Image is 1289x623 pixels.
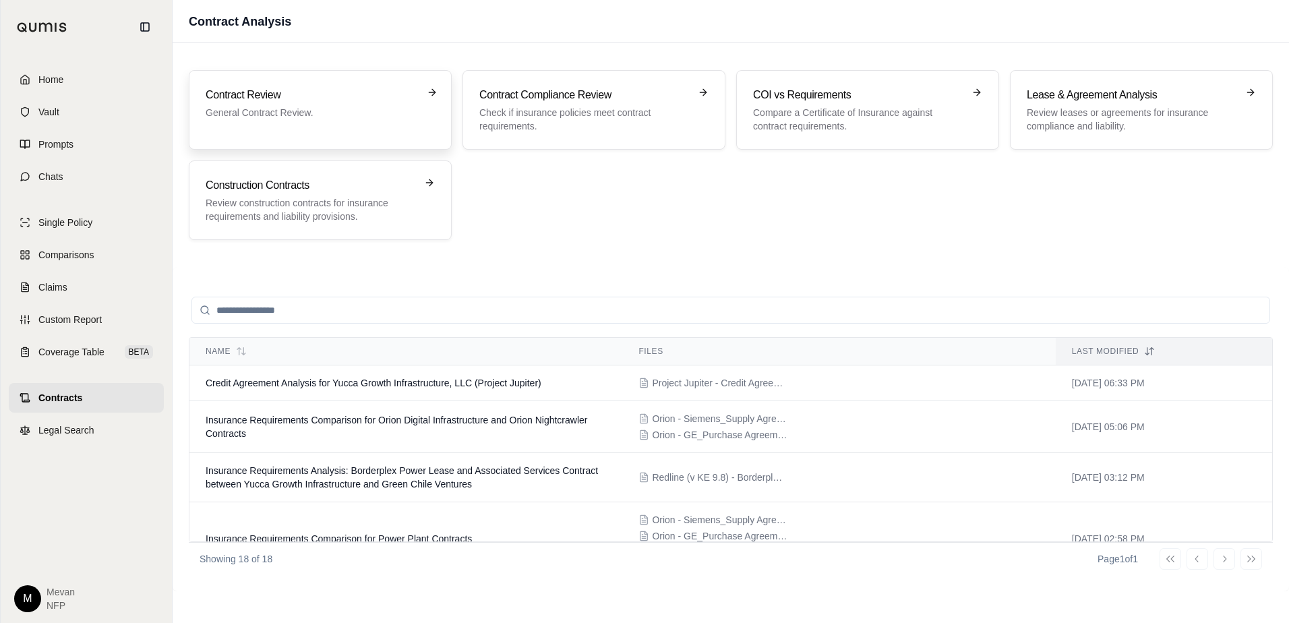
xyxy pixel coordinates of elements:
span: Home [38,73,63,86]
span: BETA [125,345,153,359]
span: Custom Report [38,313,102,326]
h3: Lease & Agreement Analysis [1027,87,1237,103]
p: Compare a Certificate of Insurance against contract requirements. [753,106,963,133]
span: Orion - GE_Purchase Agreement [Executed].pdf [652,529,787,543]
a: Single Policy [9,208,164,237]
p: Check if insurance policies meet contract requirements. [479,106,690,133]
h3: Construction Contracts [206,177,416,194]
h3: Contract Review [206,87,416,103]
td: [DATE] 05:06 PM [1056,401,1272,453]
span: Vault [38,105,59,119]
td: [DATE] 06:33 PM [1056,365,1272,401]
span: Orion - Siemens_Supply Agreement [Executed and Compiled].pdf [652,513,787,527]
td: [DATE] 03:12 PM [1056,453,1272,502]
a: Prompts [9,129,164,159]
span: Credit Agreement Analysis for Yucca Growth Infrastructure, LLC (Project Jupiter) [206,378,541,388]
span: Insurance Requirements Comparison for Power Plant Contracts [206,533,472,544]
div: Last modified [1072,346,1256,357]
span: Claims [38,280,67,294]
a: Chats [9,162,164,191]
span: Single Policy [38,216,92,229]
span: Mevan [47,585,75,599]
a: Comparisons [9,240,164,270]
span: NFP [47,599,75,612]
a: Coverage TableBETA [9,337,164,367]
span: Orion - Siemens_Supply Agreement [Executed and Compiled].pdf [652,412,787,425]
span: Redline (v KE 9.8) - Borderplex - Power Lease and Associated Services Contract (9.9.25).pdf [652,471,787,484]
span: Insurance Requirements Analysis: Borderplex Power Lease and Associated Services Contract between ... [206,465,598,489]
p: General Contract Review. [206,106,416,119]
div: Page 1 of 1 [1098,552,1138,566]
button: Collapse sidebar [134,16,156,38]
td: [DATE] 02:58 PM [1056,502,1272,576]
span: Coverage Table [38,345,104,359]
th: Files [622,338,1055,365]
span: Legal Search [38,423,94,437]
a: Legal Search [9,415,164,445]
h3: COI vs Requirements [753,87,963,103]
a: Custom Report [9,305,164,334]
span: Comparisons [38,248,94,262]
span: Prompts [38,138,73,151]
h1: Contract Analysis [189,12,291,31]
p: Review leases or agreements for insurance compliance and liability. [1027,106,1237,133]
a: Contracts [9,383,164,413]
span: Chats [38,170,63,183]
a: Home [9,65,164,94]
p: Review construction contracts for insurance requirements and liability provisions. [206,196,416,223]
div: M [14,585,41,612]
img: Qumis Logo [17,22,67,32]
a: Claims [9,272,164,302]
a: Vault [9,97,164,127]
h3: Contract Compliance Review [479,87,690,103]
span: Contracts [38,391,82,405]
span: Orion - GE_Purchase Agreement [Executed].pdf [652,428,787,442]
span: Project Jupiter - Credit Agreement (K&E Draft 9-16-25)-128240414-v2.docx [652,376,787,390]
p: Showing 18 of 18 [200,552,272,566]
span: Insurance Requirements Comparison for Orion Digital Infrastructure and Orion Nightcrawler Contracts [206,415,587,439]
div: Name [206,346,606,357]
